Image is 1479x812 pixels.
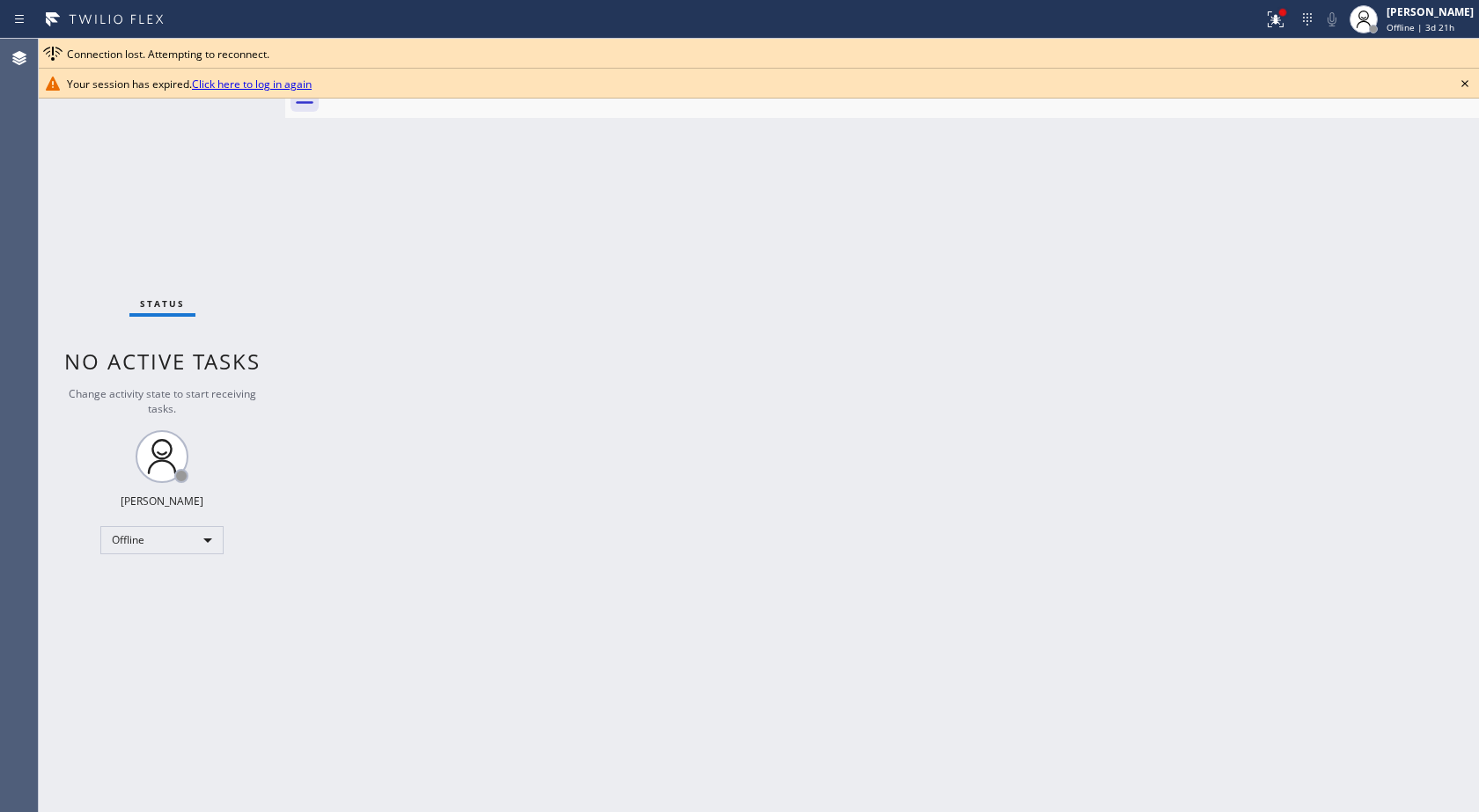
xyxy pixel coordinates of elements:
[1387,21,1454,33] span: Offline | 3d 21h
[67,77,312,91] span: Your session has expired.
[64,347,261,376] span: No active tasks
[192,77,312,91] a: Click here to log in again
[100,526,224,554] div: Offline
[67,47,269,62] span: Connection lost. Attempting to reconnect.
[1387,4,1474,19] div: [PERSON_NAME]
[140,297,185,310] span: Status
[69,386,256,416] span: Change activity state to start receiving tasks.
[121,494,203,508] div: [PERSON_NAME]
[1320,7,1344,32] button: Mute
